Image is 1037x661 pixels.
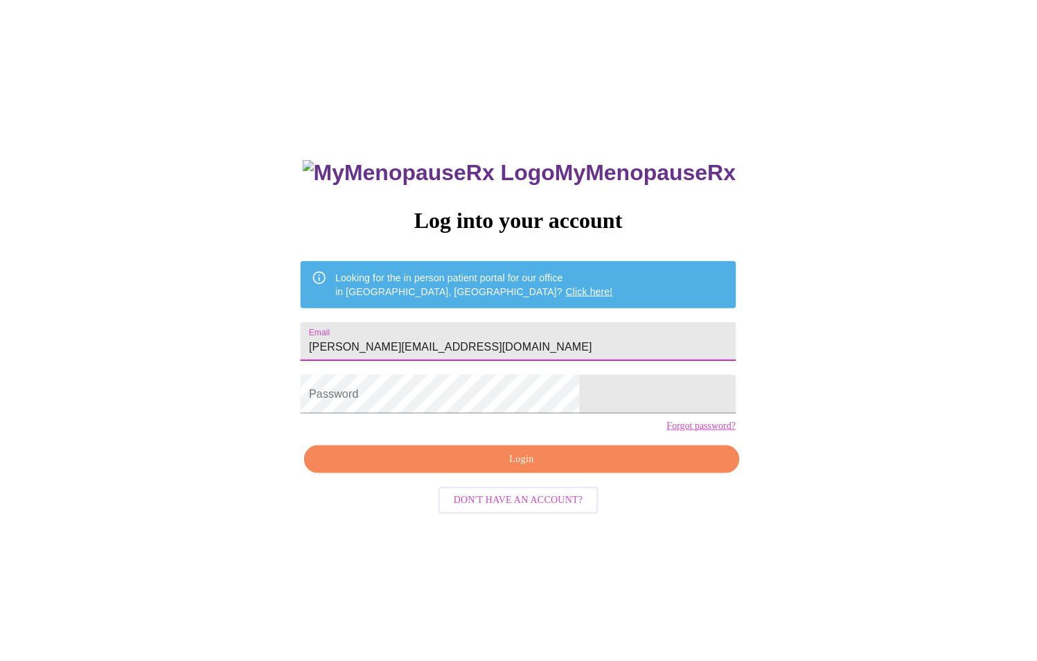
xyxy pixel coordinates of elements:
[438,487,599,514] button: Don't have an account?
[454,492,583,509] span: Don't have an account?
[304,446,739,474] button: Login
[566,286,613,297] a: Click here!
[435,493,602,505] a: Don't have an account?
[667,421,736,432] a: Forgot password?
[303,160,736,186] h3: MyMenopauseRx
[301,208,736,233] h3: Log into your account
[303,160,555,186] img: MyMenopauseRx Logo
[335,265,613,304] div: Looking for the in person patient portal for our office in [GEOGRAPHIC_DATA], [GEOGRAPHIC_DATA]?
[320,451,723,468] span: Login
